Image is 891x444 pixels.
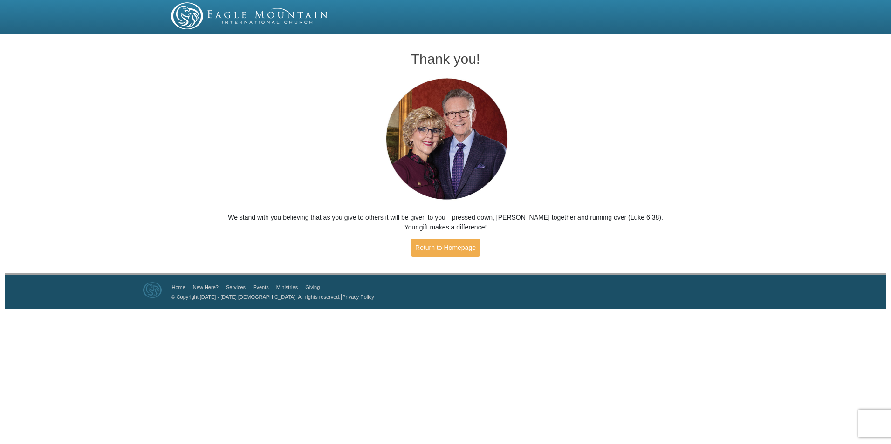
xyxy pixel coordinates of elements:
[171,294,341,300] a: © Copyright [DATE] - [DATE] [DEMOGRAPHIC_DATA]. All rights reserved.
[226,284,246,290] a: Services
[276,284,298,290] a: Ministries
[172,284,185,290] a: Home
[228,213,664,232] p: We stand with you believing that as you give to others it will be given to you—pressed down, [PER...
[305,284,320,290] a: Giving
[228,51,664,67] h1: Thank you!
[342,294,374,300] a: Privacy Policy
[171,2,329,29] img: EMIC
[411,239,480,257] a: Return to Homepage
[253,284,269,290] a: Events
[143,282,162,298] img: Eagle Mountain International Church
[168,292,374,302] p: |
[193,284,219,290] a: New Here?
[377,75,514,203] img: Pastors George and Terri Pearsons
